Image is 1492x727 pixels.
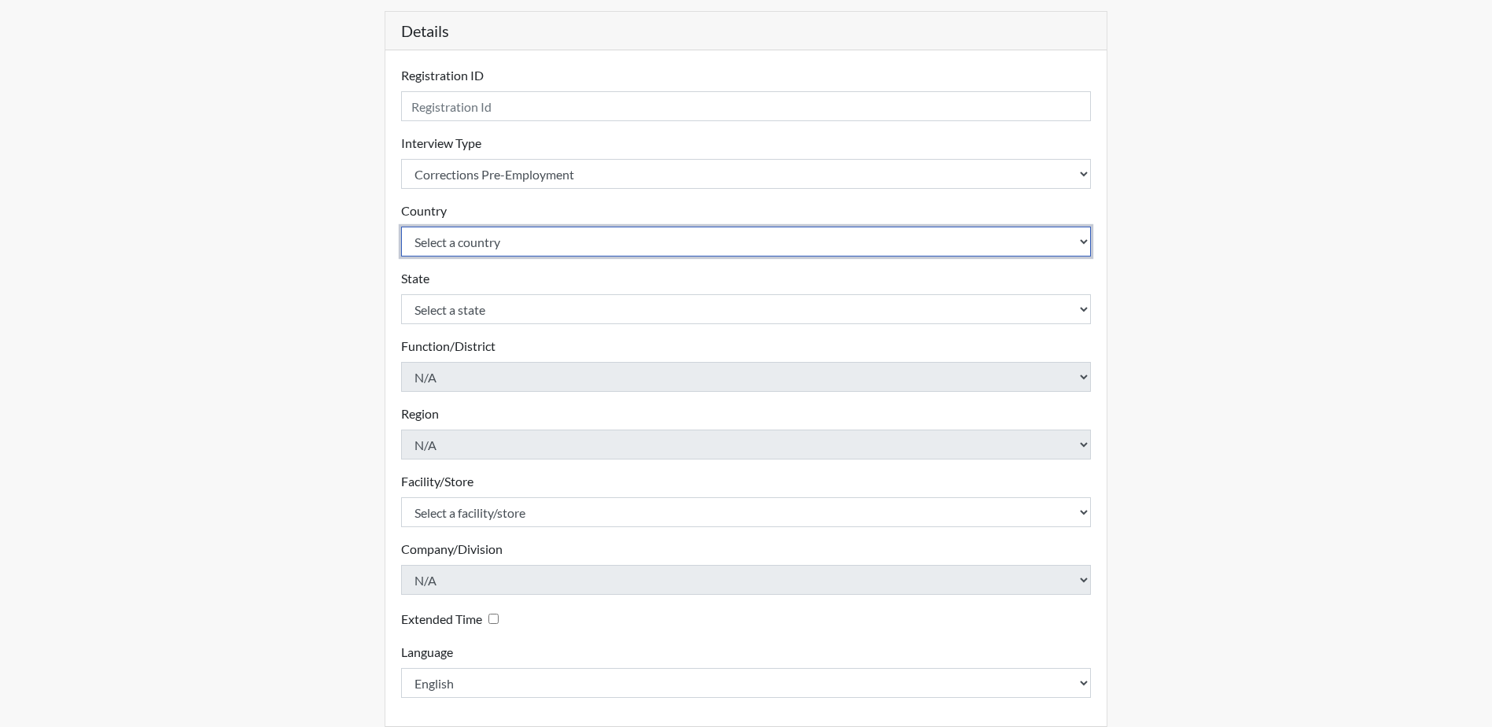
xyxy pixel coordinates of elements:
div: Checking this box will provide the interviewee with an accomodation of extra time to answer each ... [401,607,505,630]
label: Country [401,201,447,220]
label: Region [401,404,439,423]
label: Language [401,643,453,662]
label: Facility/Store [401,472,473,491]
label: Interview Type [401,134,481,153]
label: Extended Time [401,610,482,629]
input: Insert a Registration ID, which needs to be a unique alphanumeric value for each interviewee [401,91,1092,121]
label: Function/District [401,337,495,356]
label: State [401,269,429,288]
label: Registration ID [401,66,484,85]
h5: Details [385,12,1107,50]
label: Company/Division [401,540,503,559]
